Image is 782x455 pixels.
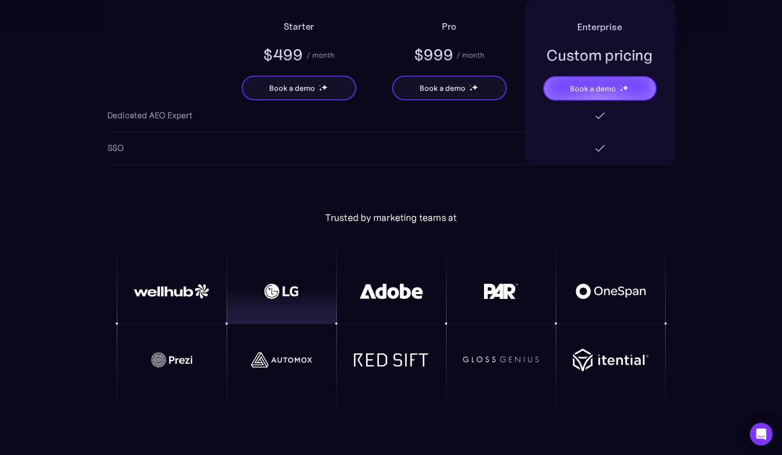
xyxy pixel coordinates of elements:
div: Book a demo [570,83,615,94]
img: star [472,84,478,90]
a: Book a demostarstarstar [242,76,356,100]
img: star [319,85,320,86]
img: star [620,88,623,92]
div: Custom pricing [546,45,653,66]
div: $999 [414,44,453,65]
h2: Starter [283,19,315,34]
div: Open Intercom Messenger [750,423,773,446]
a: Book a demostarstarstar [543,76,657,101]
a: Book a demostarstarstar [392,76,507,100]
img: star [319,88,322,91]
img: star [620,85,621,87]
div: / month [457,49,484,61]
h2: Enterprise [577,19,622,35]
div: Trusted by marketing teams at [117,212,666,223]
h2: Pro [442,19,457,34]
div: SSO [107,141,124,155]
img: star [469,85,471,86]
div: Book a demo [269,82,315,94]
div: $499 [263,44,303,65]
img: star [622,85,628,91]
img: star [469,88,473,91]
div: Dedicated AEO Expert [107,109,193,122]
div: / month [307,49,334,61]
div: Book a demo [420,82,465,94]
img: star [321,84,327,90]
